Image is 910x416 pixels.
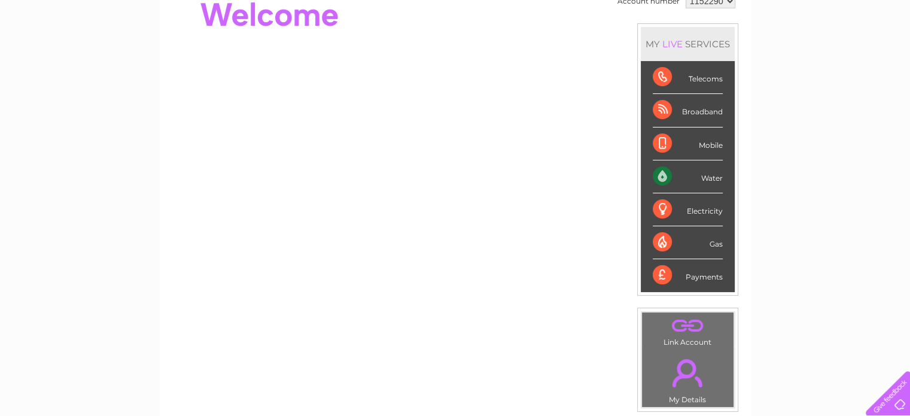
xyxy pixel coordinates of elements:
[32,31,93,68] img: logo.png
[641,349,734,408] td: My Details
[699,51,722,60] a: Water
[173,7,738,58] div: Clear Business is a trading name of Verastar Limited (registered in [GEOGRAPHIC_DATA] No. 3667643...
[806,51,823,60] a: Blog
[645,352,731,394] a: .
[660,38,685,50] div: LIVE
[729,51,756,60] a: Energy
[830,51,860,60] a: Contact
[763,51,799,60] a: Telecoms
[653,94,723,127] div: Broadband
[653,226,723,259] div: Gas
[645,315,731,336] a: .
[641,312,734,350] td: Link Account
[653,193,723,226] div: Electricity
[653,259,723,291] div: Payments
[653,160,723,193] div: Water
[653,127,723,160] div: Mobile
[641,27,735,61] div: MY SERVICES
[871,51,899,60] a: Log out
[684,6,767,21] a: 0333 014 3131
[653,61,723,94] div: Telecoms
